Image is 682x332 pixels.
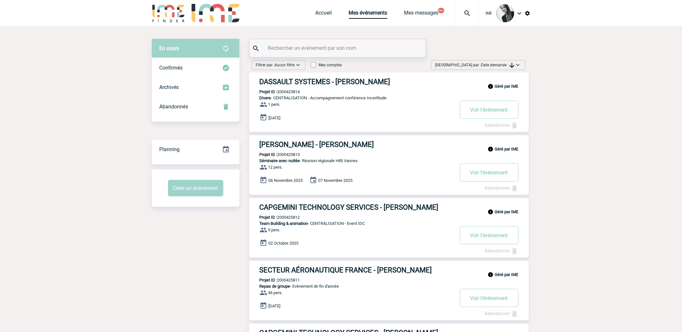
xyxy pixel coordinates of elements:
[515,62,521,68] img: baseline_expand_more_white_24dp-b.png
[160,45,179,51] span: En cours
[269,304,281,309] span: [DATE]
[160,65,183,71] span: Confirmés
[460,101,519,119] button: Voir l'événement
[249,78,529,86] a: DASSAULT SYSTEMES - [PERSON_NAME]
[152,139,240,159] a: Planning
[152,39,240,58] div: Retrouvez ici tous vos évènements avant confirmation
[249,203,529,211] a: CAPGEMINI TECHNOLOGY SERVICES - [PERSON_NAME]
[319,178,353,183] span: 07 Novembre 2025
[260,152,277,157] b: Projet ID :
[260,221,308,226] span: Team Building & animation
[495,272,519,277] b: Géré par IME
[495,84,519,89] b: Géré par IME
[275,63,295,67] span: Aucun filtre
[460,163,519,182] button: Voir l'événement
[488,209,494,215] img: info_black_24dp.svg
[485,311,519,316] a: Abandonner
[260,266,454,274] h3: SECTEUR AÉRONAUTIQUE FRANCE - [PERSON_NAME]
[249,152,300,157] p: 2000425813
[249,95,454,100] p: - CENTRALISATION - Accompagnement conférence Incertitude
[460,289,519,307] button: Voir l'événement
[249,266,529,274] a: SECTEUR AÉRONAUTIQUE FRANCE - [PERSON_NAME]
[152,78,240,97] div: Retrouvez ici tous les événements que vous avez décidé d'archiver
[249,89,300,94] p: 2000425814
[495,209,519,214] b: Géré par IME
[268,102,281,107] span: 1 pers.
[260,95,271,100] span: Divers
[435,62,515,68] span: [GEOGRAPHIC_DATA] par :
[488,83,494,89] img: info_black_24dp.svg
[260,215,277,220] b: Projet ID :
[488,272,494,278] img: info_black_24dp.svg
[311,63,342,67] label: Mes comptes
[268,228,281,233] span: 9 pers.
[268,165,283,170] span: 12 pers.
[295,62,301,68] img: baseline_expand_more_white_24dp-b.png
[160,84,179,90] span: Archivés
[260,203,454,211] h3: CAPGEMINI TECHNOLOGY SERVICES - [PERSON_NAME]
[485,248,519,254] a: Abandonner
[486,11,492,16] span: IME
[268,291,283,295] span: 46 pers.
[481,63,515,67] span: Date demande
[404,10,439,19] a: Mes messages
[152,4,185,22] img: IME-Finder
[269,116,281,120] span: [DATE]
[249,278,300,282] p: 2000425811
[152,140,240,159] div: Retrouvez ici tous vos événements organisés par date et état d'avancement
[269,178,303,183] span: 06 Novembre 2025
[260,140,454,149] h3: [PERSON_NAME] - [PERSON_NAME]
[316,10,332,19] a: Accueil
[269,241,299,246] span: 02 Octobre 2025
[249,221,454,226] p: - CENTRALISATION - Event IDC
[249,140,529,149] a: [PERSON_NAME] - [PERSON_NAME]
[168,180,223,196] button: Créer un événement
[260,158,300,163] span: Séminaire avec nuitée
[249,284,454,289] p: - Evènement de fin d'année
[249,215,300,220] p: 2000425812
[260,78,454,86] h3: DASSAULT SYSTEMES - [PERSON_NAME]
[496,4,514,22] img: 101050-0.jpg
[488,146,494,152] img: info_black_24dp.svg
[485,122,519,128] a: Abandonner
[256,62,295,68] span: Filtrer par :
[260,284,290,289] span: Repas de groupe
[460,226,519,244] button: Voir l'événement
[495,147,519,151] b: Géré par IME
[152,97,240,116] div: Retrouvez ici tous vos événements annulés
[249,158,454,163] p: - Réunion régionale Hilti Vannes
[349,10,387,19] a: Mes événements
[260,278,277,282] b: Projet ID :
[485,185,519,191] a: Abandonner
[260,89,277,94] b: Projet ID :
[266,43,410,53] input: Rechercher un événement par son nom
[438,8,444,13] button: 99+
[509,63,515,68] img: arrow_downward.png
[160,146,180,152] span: Planning
[160,104,188,110] span: Abandonnés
